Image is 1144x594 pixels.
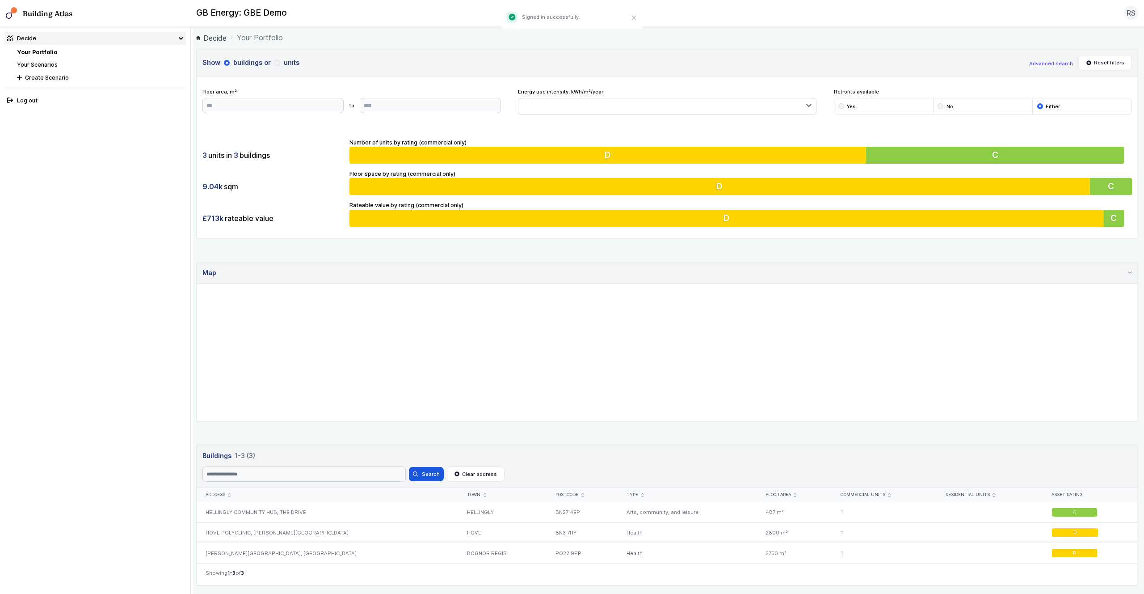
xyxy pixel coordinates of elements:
span: 3 [241,570,244,576]
span: Your Portfolio [237,32,283,43]
span: 9.04k [202,182,223,191]
span: D [1073,550,1077,556]
a: [PERSON_NAME][GEOGRAPHIC_DATA], [GEOGRAPHIC_DATA]BOGNOR REGISPO22 9PPHealth5750 m²1D [197,543,1138,563]
a: HOVE POLYCLINIC, [PERSON_NAME][GEOGRAPHIC_DATA]HOVEBN3 7HYHealth2800 m²1D [197,522,1138,543]
span: D [727,212,733,223]
div: Asset rating [1051,492,1129,498]
div: Floor area [765,492,824,498]
div: Rateable value by rating (commercial only) [349,201,1132,227]
span: C [999,149,1005,160]
span: RS [1127,8,1136,18]
button: Search [409,467,444,481]
div: 487 m² [757,502,832,522]
a: Decide [196,33,227,43]
nav: Table navigation [197,563,1138,585]
div: PO22 9PP [547,543,618,563]
div: 2800 m² [757,522,832,543]
a: Your Scenarios [17,61,58,68]
div: Number of units by rating (commercial only) [349,138,1132,164]
span: D [607,149,614,160]
button: Clear address [447,467,505,482]
span: D [717,181,723,192]
span: 1-3 [227,570,236,576]
div: Decide [7,34,36,42]
button: Advanced search [1029,60,1073,67]
div: BOGNOR REGIS [458,543,547,563]
button: D [349,178,1090,195]
summary: Map [197,262,1138,284]
div: Postcode [555,492,610,498]
div: 1 [832,543,937,563]
div: Health [618,543,757,563]
div: 1 [832,502,937,522]
div: HELLINGLY COMMUNITY HUB, THE DRIVE [197,502,458,522]
div: BN27 4EP [547,502,618,522]
button: Reset filters [1079,55,1132,70]
summary: Decide [4,32,186,45]
h3: Buildings [202,451,1132,461]
button: C [871,147,1132,164]
div: [PERSON_NAME][GEOGRAPHIC_DATA], [GEOGRAPHIC_DATA] [197,543,458,563]
span: D [1073,530,1077,536]
a: HELLINGLY COMMUNITY HUB, THE DRIVEHELLINGLYBN27 4EPArts, community, and leisure487 m²1C [197,502,1138,522]
button: Log out [4,94,186,107]
div: BN3 7HY [547,522,618,543]
div: Floor space by rating (commercial only) [349,170,1132,195]
div: 5750 m² [757,543,832,563]
div: Type [627,492,748,498]
span: 3 [234,150,238,160]
span: £713k [202,213,223,223]
div: Residential units [946,492,1033,498]
div: Arts, community, and leisure [618,502,757,522]
div: HOVE [458,522,547,543]
div: 1 [832,522,937,543]
div: Town [467,492,538,498]
button: Close [628,12,640,24]
h3: Show [202,58,1023,68]
div: Commercial units [841,492,929,498]
button: C [1090,178,1132,195]
span: C [1108,181,1114,192]
h2: GB Energy: GBE Demo [196,7,287,19]
button: D [349,210,1111,227]
span: Showing of [206,569,244,577]
div: HELLINGLY [458,502,547,522]
button: RS [1124,6,1138,20]
form: to [202,98,501,113]
div: HOVE POLYCLINIC, [PERSON_NAME][GEOGRAPHIC_DATA] [197,522,458,543]
img: main-0bbd2752.svg [6,7,17,19]
div: Floor area, m² [202,88,501,113]
p: Signed in successfully. [522,13,580,21]
div: sqm [202,178,344,195]
div: units in buildings [202,147,344,164]
a: Your Portfolio [17,49,57,55]
span: 3 [202,150,207,160]
span: Retrofits available [834,88,1132,95]
div: Address [206,492,450,498]
div: Energy use intensity, kWh/m²/year [518,88,816,115]
div: Health [618,522,757,543]
span: C [1073,509,1077,515]
span: 1-3 (3) [235,451,255,461]
button: D [349,147,871,164]
button: Create Scenario [14,71,186,84]
div: rateable value [202,210,344,227]
span: C [1119,212,1125,223]
button: C [1111,210,1132,227]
